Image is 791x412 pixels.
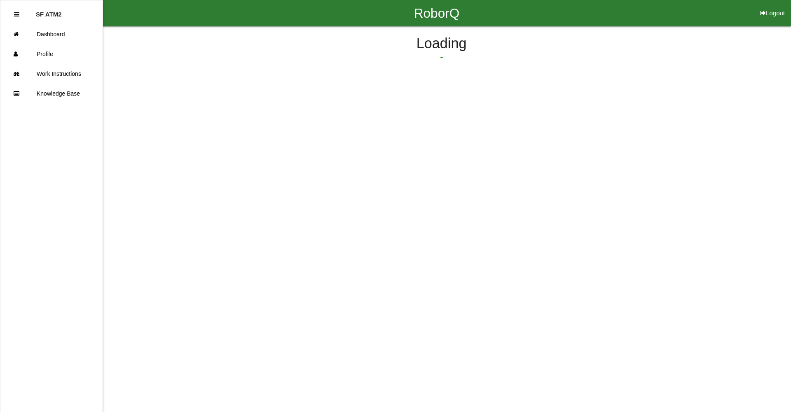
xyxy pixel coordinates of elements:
[0,84,103,103] a: Knowledge Base
[36,5,62,18] p: SF ATM2
[0,44,103,64] a: Profile
[0,24,103,44] a: Dashboard
[124,36,759,51] h4: Loading
[0,64,103,84] a: Work Instructions
[14,5,19,24] div: Close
